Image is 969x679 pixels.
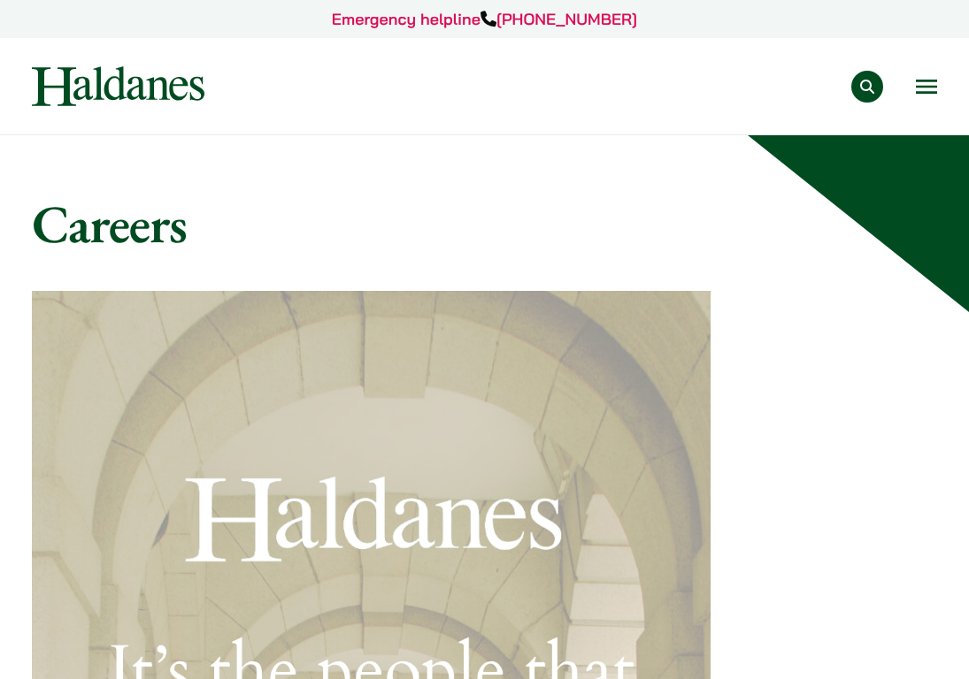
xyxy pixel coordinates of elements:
button: Search [851,71,883,103]
a: Emergency helpline[PHONE_NUMBER] [332,9,637,29]
h1: Careers [32,192,937,256]
img: Logo of Haldanes [32,66,204,106]
button: Open menu [916,80,937,94]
